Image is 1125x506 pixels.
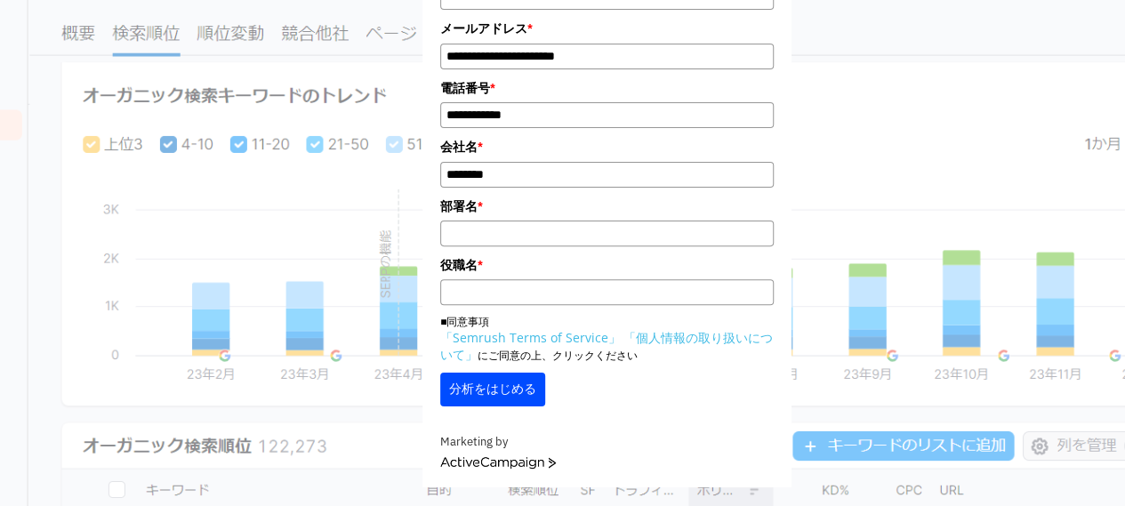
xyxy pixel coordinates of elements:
label: 電話番号 [440,78,774,98]
label: 部署名 [440,197,774,216]
label: メールアドレス [440,19,774,38]
p: ■同意事項 にご同意の上、クリックください [440,314,774,364]
div: Marketing by [440,433,774,452]
label: 会社名 [440,137,774,157]
a: 「個人情報の取り扱いについて」 [440,329,773,363]
a: 「Semrush Terms of Service」 [440,329,621,346]
button: 分析をはじめる [440,373,545,406]
label: 役職名 [440,255,774,275]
